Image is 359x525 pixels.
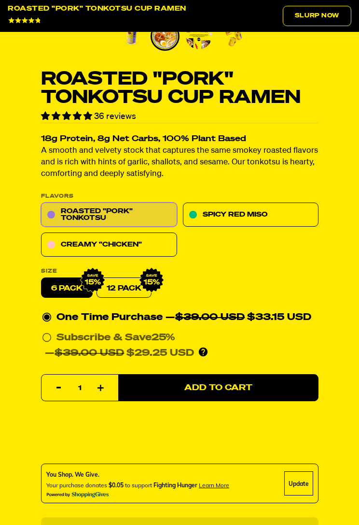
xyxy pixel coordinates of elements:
[41,268,318,274] label: Size
[152,23,178,49] img: Roasted "Pork" Tonkotsu Cup Ramen
[199,481,229,489] span: Learn more about donating
[47,375,112,402] input: quantity
[41,277,93,298] label: 6 pack
[41,70,318,107] h1: Roasted "Pork" Tonkotsu Cup Ramen
[139,267,164,292] img: IMG_9632.png
[8,6,186,12] div: Roasted "Pork" Tonkotsu Cup Ramen
[182,203,318,227] a: Spicy Red Miso
[175,312,245,322] del: $39.00 USD
[41,135,318,143] h2: 18g Protein, 8g Net Carbs, 100% Plant Based
[55,348,124,358] del: $39.00 USD
[45,345,194,361] div: — $29.25 USD
[284,471,313,496] div: Update Cause Button
[220,23,246,49] img: Roasted "Pork" Tonkotsu Cup Ramen
[117,22,146,51] li: Go to slide 1
[153,481,197,489] span: Fighting Hunger
[46,481,107,489] span: Your purchase donates
[45,18,74,24] span: 37 Reviews
[80,267,105,292] img: IMG_9632.png
[166,309,311,325] div: — $33.15 USD
[118,23,144,49] img: Roasted "Pork" Tonkotsu Cup Ramen
[151,22,179,51] li: Go to slide 2
[118,374,318,401] button: Add to Cart
[186,23,212,49] img: Roasted "Pork" Tonkotsu Cup Ramen
[23,22,336,51] div: PDP main carousel thumbnails
[283,6,351,26] a: Slurp Now
[56,330,175,345] div: Subscribe & Save
[41,203,177,227] a: Roasted "Pork" Tonkotsu
[184,22,213,51] li: Go to slide 3
[46,492,109,498] img: Powered By ShoppingGives
[42,309,318,325] div: One Time Purchase
[41,233,177,257] a: Creamy "Chicken"
[218,22,247,51] li: Go to slide 4
[41,193,318,199] p: Flavors
[125,481,152,489] span: to support
[152,333,175,342] span: 25%
[97,277,152,298] a: 12 Pack
[184,384,252,392] span: Add to Cart
[41,145,318,180] p: A smooth and velvety stock that captures the same smokey roasted flavors and is rich with hints o...
[46,470,229,479] div: You Shop. We Give.
[109,481,124,489] span: $0.05
[94,112,136,121] span: 36 reviews
[41,112,94,121] span: 4.75 stars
